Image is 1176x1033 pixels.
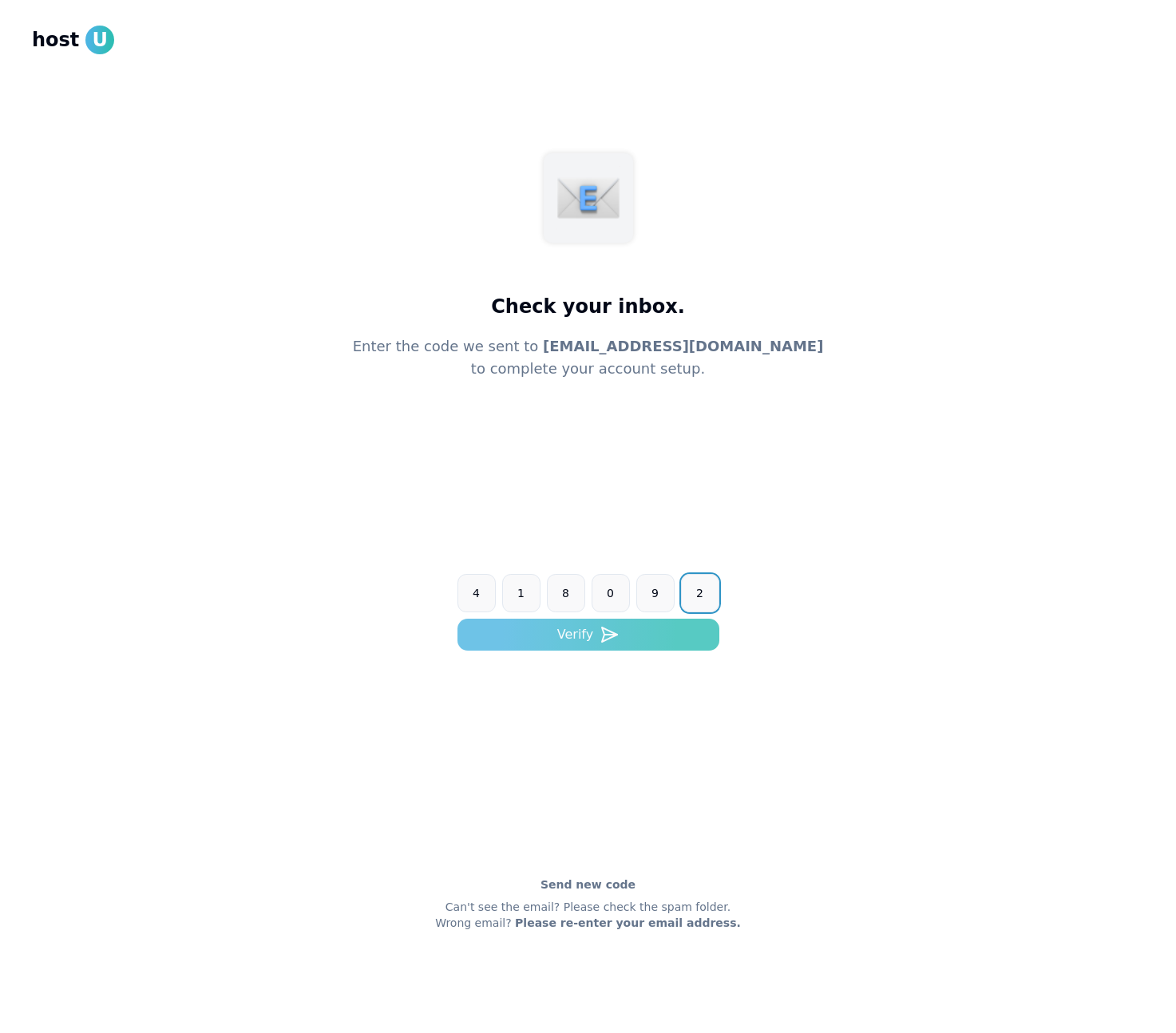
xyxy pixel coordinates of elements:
a: Please re-enter your email address. [515,916,741,929]
span: host [32,27,79,53]
a: hostU [32,26,114,54]
p: Can't see the email? Please check the spam folder. [445,899,731,915]
span: [EMAIL_ADDRESS][DOMAIN_NAME] [543,338,823,354]
p: Enter the code we sent to to complete your account setup. [353,335,824,380]
span: U [85,26,114,54]
button: Verify [457,619,719,651]
h1: Check your inbox. [491,294,685,319]
img: mail [556,166,620,230]
a: Send new code [540,877,636,892]
p: Wrong email? [435,915,741,931]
